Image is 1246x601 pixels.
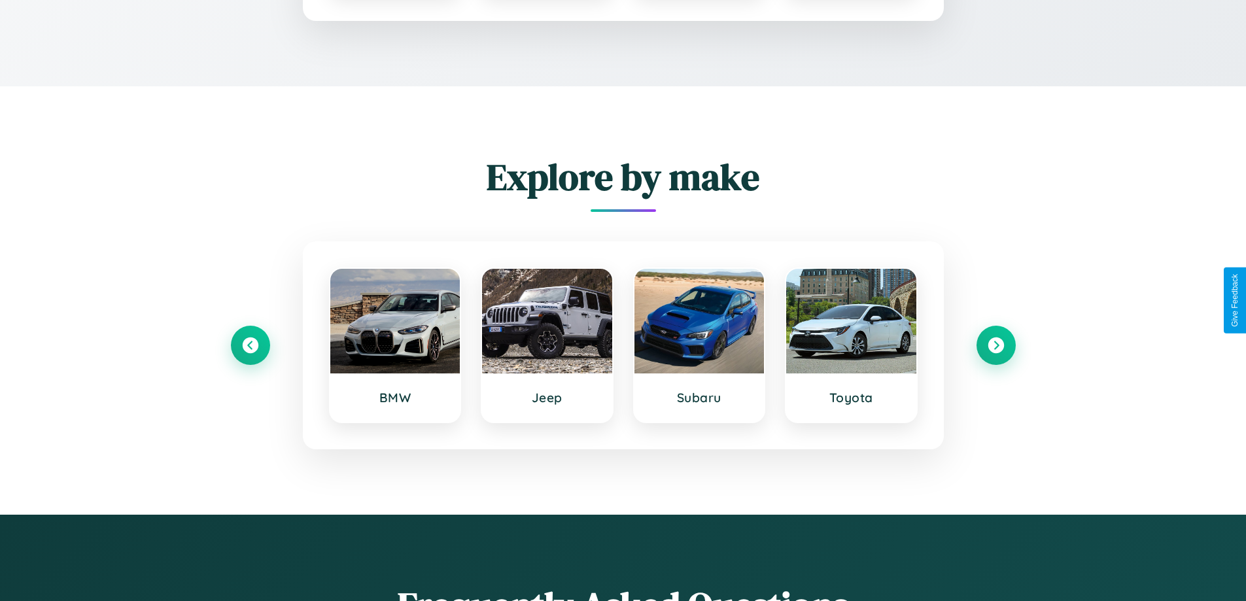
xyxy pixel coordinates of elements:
[648,390,752,405] h3: Subaru
[343,390,447,405] h3: BMW
[231,152,1016,202] h2: Explore by make
[495,390,599,405] h3: Jeep
[1230,274,1239,327] div: Give Feedback
[799,390,903,405] h3: Toyota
